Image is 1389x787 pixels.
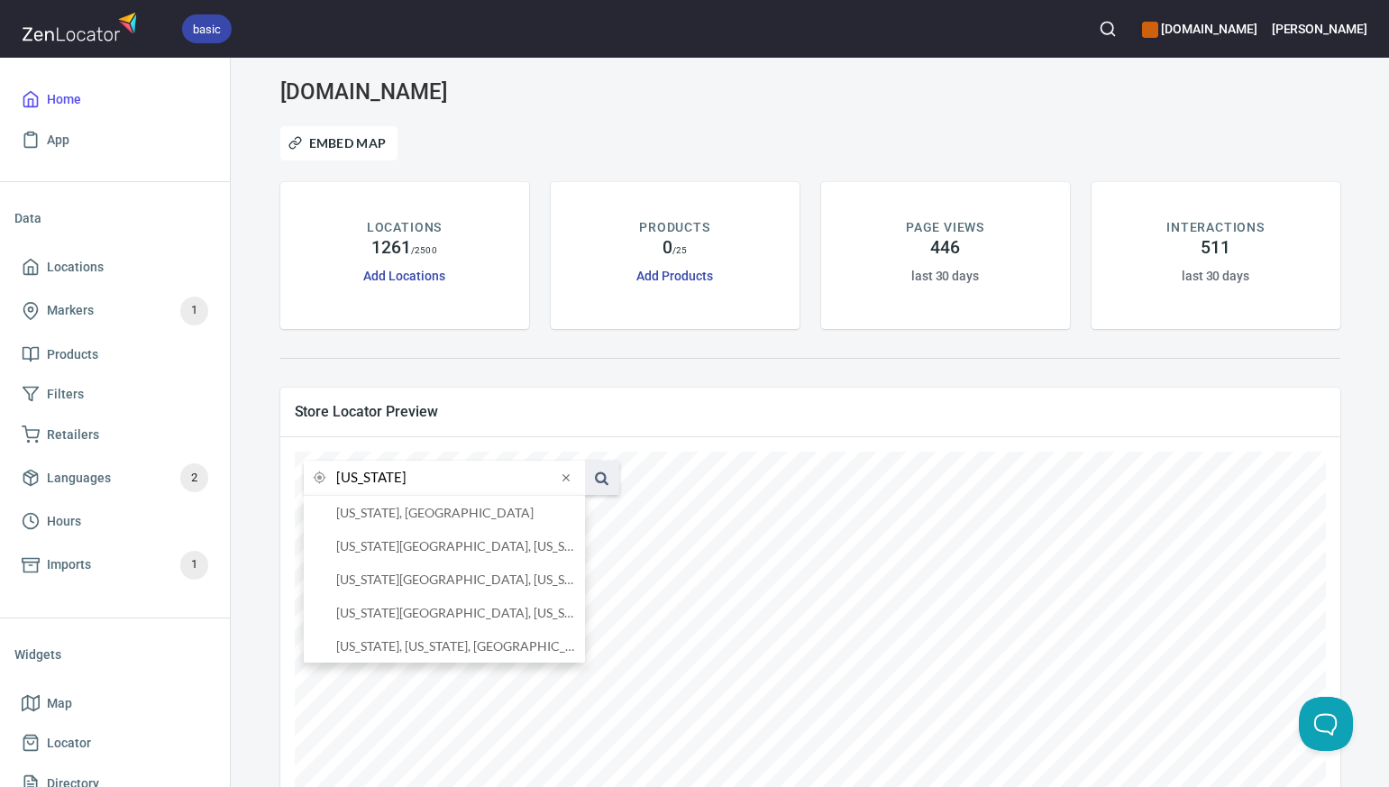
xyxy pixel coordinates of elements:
[280,126,398,160] button: Embed Map
[182,20,232,39] span: basic
[930,237,960,259] h4: 446
[14,79,215,120] a: Home
[14,374,215,415] a: Filters
[636,269,712,283] a: Add Products
[180,468,208,489] span: 2
[47,424,99,446] span: Retailers
[47,554,91,576] span: Imports
[304,563,585,596] li: Tennessee Hills, Tennessee, United States
[371,237,411,259] h4: 1261
[1272,19,1367,39] h6: [PERSON_NAME]
[1201,237,1230,259] h4: 511
[911,266,979,286] h6: last 30 days
[906,218,984,237] p: PAGE VIEWS
[14,454,215,501] a: Languages2
[663,237,672,259] h4: 0
[292,133,387,154] span: Embed Map
[1166,218,1265,237] p: INTERACTIONS
[14,197,215,240] li: Data
[182,14,232,43] div: basic
[47,692,72,715] span: Map
[22,7,142,46] img: zenlocator
[1088,9,1128,49] button: Search
[14,501,215,542] a: Hours
[304,529,585,563] li: Tennessee Ridge, Tennessee, United States
[47,256,104,279] span: Locations
[14,683,215,724] a: Map
[295,402,1326,421] span: Store Locator Preview
[14,247,215,288] a: Locations
[304,596,585,629] li: Tennessee City, Tennessee, United States
[47,343,98,366] span: Products
[14,120,215,160] a: App
[14,542,215,589] a: Imports1
[47,88,81,111] span: Home
[1142,22,1158,38] button: color-CE600E
[280,79,619,105] h3: [DOMAIN_NAME]
[47,383,84,406] span: Filters
[304,496,585,529] li: Tennessee, United States
[639,218,710,237] p: PRODUCTS
[180,300,208,321] span: 1
[1272,9,1367,49] button: [PERSON_NAME]
[14,334,215,375] a: Products
[367,218,442,237] p: LOCATIONS
[363,269,444,283] a: Add Locations
[14,723,215,764] a: Locator
[47,129,69,151] span: App
[336,461,556,495] input: city or postal code
[1299,697,1353,751] iframe: Help Scout Beacon - Open
[180,554,208,575] span: 1
[1142,19,1256,39] h6: [DOMAIN_NAME]
[47,467,111,490] span: Languages
[672,243,687,257] p: / 25
[1182,266,1249,286] h6: last 30 days
[47,299,94,322] span: Markers
[14,415,215,455] a: Retailers
[47,510,81,533] span: Hours
[411,243,437,257] p: / 2500
[304,629,585,663] li: Tennessee, Illinois, United States
[47,732,91,755] span: Locator
[14,288,215,334] a: Markers1
[14,633,215,676] li: Widgets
